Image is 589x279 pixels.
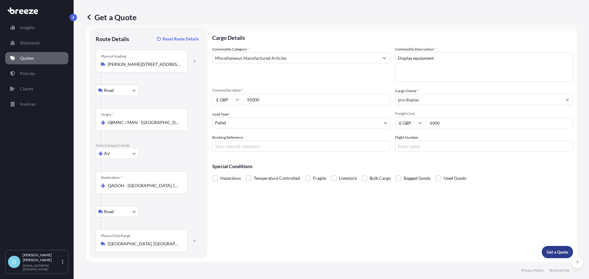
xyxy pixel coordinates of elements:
[5,21,68,34] a: Insights
[101,54,126,59] div: Place of loading
[212,28,573,46] p: Cargo Details
[254,174,300,183] span: Temperature Controlled
[212,88,390,93] span: Commodity Value
[395,52,573,82] textarea: Display equipment
[108,61,180,67] input: Place of loading
[395,46,436,52] label: Commodity Description
[20,55,34,61] p: Quotes
[20,101,36,107] p: Invoices
[154,34,201,44] button: Reset Route Details
[379,52,390,63] button: Show suggestions
[426,117,573,128] input: Enter amount
[542,246,573,258] button: Get a Quote
[104,150,110,156] span: Air
[86,12,137,22] p: Get a Quote
[395,141,573,152] input: Enter name
[313,174,326,183] span: Fragile
[96,143,201,148] p: Main transport mode
[104,87,114,93] span: Road
[23,264,61,271] p: [EMAIL_ADDRESS][DOMAIN_NAME]
[12,259,16,265] span: D
[96,85,139,96] button: Select transport
[562,94,573,105] button: Show suggestions
[108,241,180,247] input: Place of Discharge
[5,83,68,95] a: Claims
[395,94,562,105] input: Full name
[547,249,568,255] p: Get a Quote
[212,117,390,128] button: Pallet
[395,134,418,141] label: Flight Number
[212,141,390,152] input: Your internal reference
[101,233,130,238] div: Place of Discharge
[213,52,379,63] input: Select a commodity type
[163,36,199,42] p: Reset Route Details
[101,112,114,117] div: Origin
[101,175,122,180] div: Destination
[5,98,68,110] a: Invoices
[20,70,35,77] p: Policies
[104,209,114,215] span: Road
[212,111,231,117] span: Load Type
[20,86,33,92] p: Claims
[20,25,35,31] p: Insights
[339,174,357,183] span: Livestock
[220,174,241,183] span: Hazardous
[5,67,68,80] a: Policies
[5,37,68,49] a: Shipments
[212,134,243,141] label: Booking Reference
[23,253,61,262] p: [PERSON_NAME] [PERSON_NAME]
[522,268,544,273] a: Privacy Policy
[5,52,68,64] a: Quotes
[212,164,573,169] p: Special Conditions
[404,174,431,183] span: Bagged Goods
[20,40,40,46] p: Shipments
[96,35,129,43] p: Route Details
[243,94,390,105] input: Type amount
[395,88,419,94] label: Cargo Owner
[108,119,180,126] input: Origin
[212,46,249,52] label: Commodity Category
[215,120,226,126] span: Pallet
[96,148,139,159] button: Select transport
[549,268,569,273] a: Terms of Use
[108,183,180,189] input: Destination
[444,174,466,183] span: Used Goods
[370,174,391,183] span: Bulk Cargo
[395,111,573,116] span: Freight Cost
[96,206,139,217] button: Select transport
